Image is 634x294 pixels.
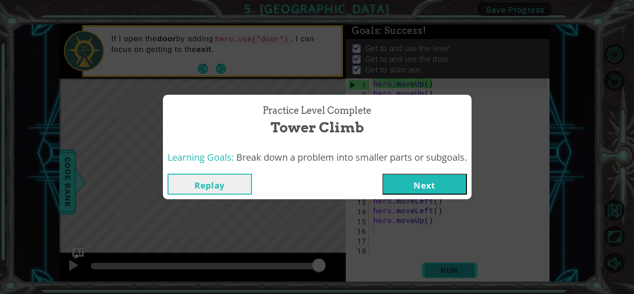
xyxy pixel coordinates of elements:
span: Learning Goals: [168,151,234,163]
button: Replay [168,174,252,195]
span: Break down a problem into smaller parts or subgoals. [236,151,467,163]
span: Tower Climb [271,118,364,137]
span: Practice Level Complete [263,104,371,118]
button: Next [382,174,467,195]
